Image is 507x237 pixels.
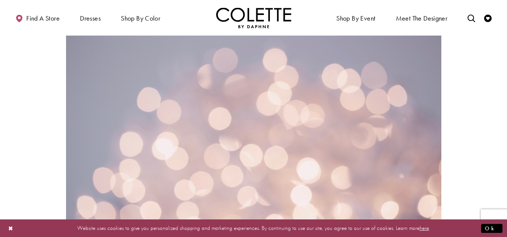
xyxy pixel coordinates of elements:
[54,223,453,233] p: Website uses cookies to give you personalized shopping and marketing experiences. By continuing t...
[334,7,377,28] span: Shop By Event
[26,15,60,22] span: Find a store
[121,15,160,22] span: Shop by color
[482,7,493,28] a: Check Wishlist
[394,7,450,28] a: Meet the designer
[481,224,502,233] button: Submit Dialog
[336,15,375,22] span: Shop By Event
[216,7,291,28] img: Colette by Daphne
[466,7,477,28] a: Toggle search
[78,7,102,28] span: Dresses
[396,15,448,22] span: Meet the designer
[420,224,429,232] a: here
[5,222,17,235] button: Close Dialog
[14,7,62,28] a: Find a store
[216,7,291,28] a: Visit Home Page
[80,15,101,22] span: Dresses
[119,7,162,28] span: Shop by color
